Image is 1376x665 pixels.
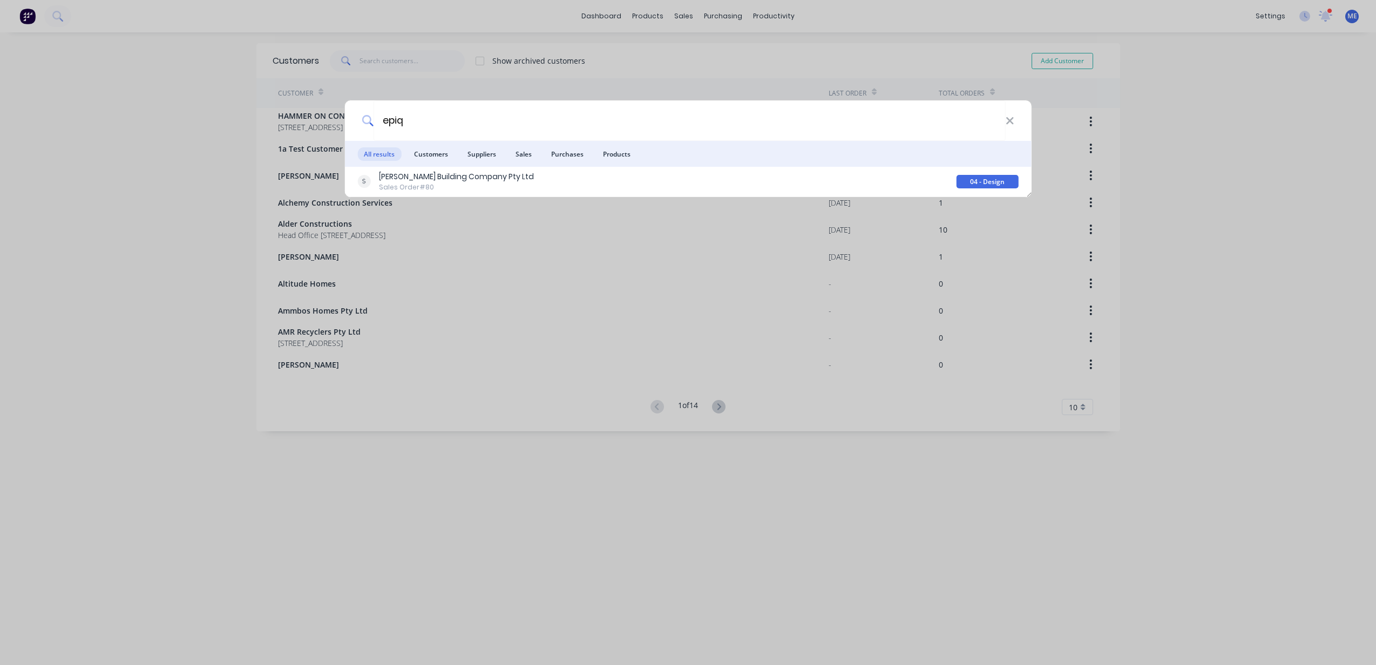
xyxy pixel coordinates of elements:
div: Sales Order #80 [379,182,534,192]
div: [PERSON_NAME] Building Company Pty Ltd [379,171,534,182]
span: Customers [408,147,455,161]
span: Sales [509,147,538,161]
span: All results [357,147,401,161]
span: Suppliers [461,147,503,161]
input: Start typing a customer or supplier name to create a new order... [374,100,1006,141]
span: Products [597,147,637,161]
div: 04 - Design Stage [956,175,1018,188]
span: Purchases [545,147,590,161]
